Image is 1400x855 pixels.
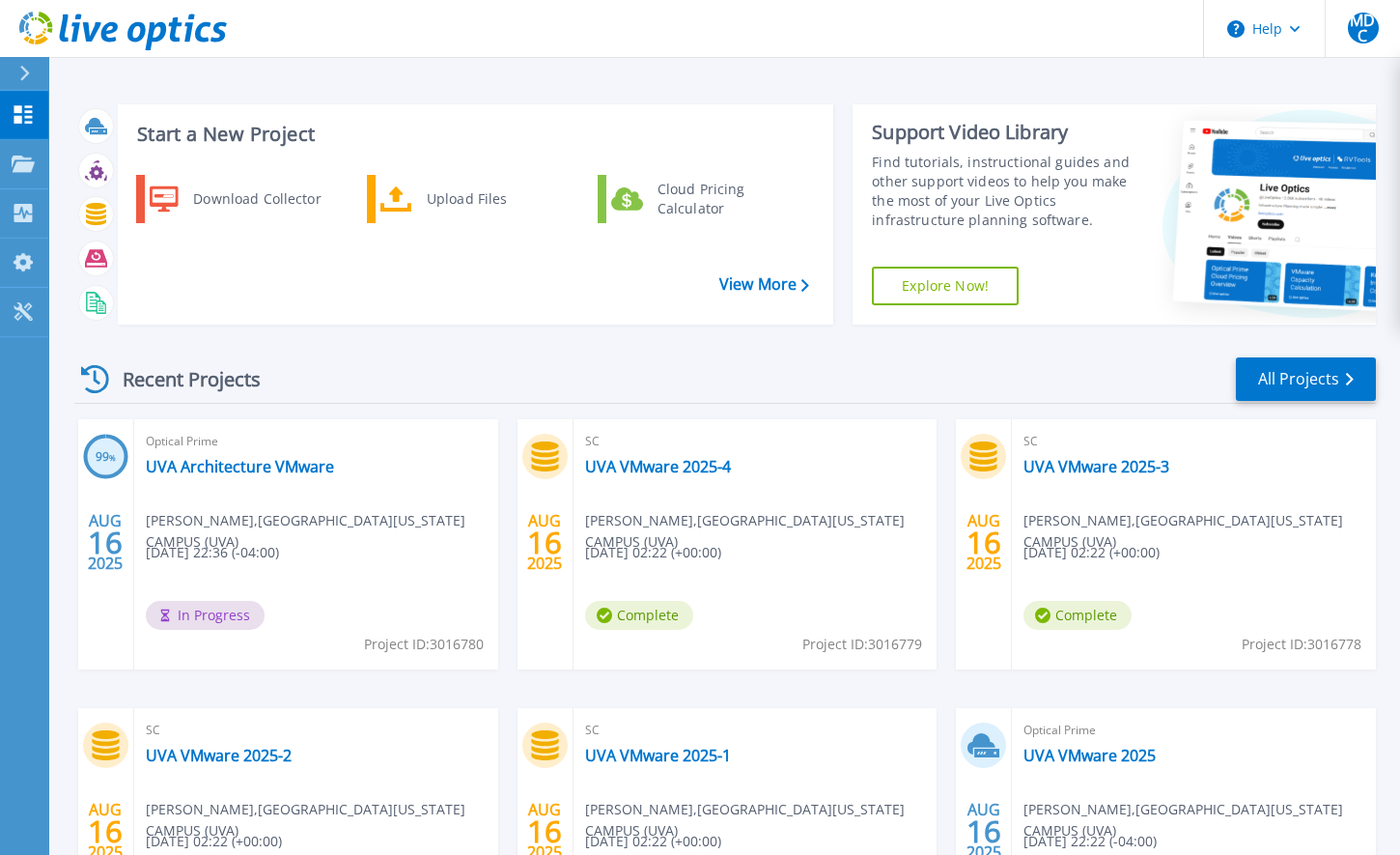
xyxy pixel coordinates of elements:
a: All Projects [1236,357,1376,401]
span: [PERSON_NAME] , [GEOGRAPHIC_DATA][US_STATE] CAMPUS (UVA) [146,510,498,553]
span: SC [1023,431,1364,452]
div: AUG 2025 [966,507,1002,578]
div: Cloud Pricing Calculator [648,180,791,218]
span: Project ID: 3016780 [364,634,484,655]
span: [DATE] 02:22 (+00:00) [146,831,282,852]
div: Find tutorials, instructional guides and other support videos to help you make the most of your L... [872,153,1134,230]
span: 16 [966,534,1001,551]
span: SC [146,720,487,741]
span: Optical Prime [146,431,487,452]
span: 16 [527,534,562,551]
span: [DATE] 22:22 (-04:00) [1023,831,1157,852]
a: UVA VMware 2025-2 [146,746,292,765]
span: 16 [527,823,562,840]
span: % [109,452,116,463]
span: [PERSON_NAME] , [GEOGRAPHIC_DATA][US_STATE] CAMPUS (UVA) [585,510,938,553]
span: [PERSON_NAME] , [GEOGRAPHIC_DATA][US_STATE] CAMPUS (UVA) [1023,799,1376,841]
a: UVA Architecture VMware [146,457,334,476]
a: Upload Files [367,175,565,223]
a: UVA VMware 2025-3 [1023,457,1169,476]
div: Recent Projects [74,356,287,403]
a: View More [719,275,809,294]
span: 16 [88,534,123,551]
span: [DATE] 02:22 (+00:00) [585,542,721,563]
span: 16 [966,823,1001,840]
span: [DATE] 02:22 (+00:00) [1023,542,1160,563]
a: Download Collector [136,175,334,223]
a: UVA VMware 2025-1 [585,746,731,765]
div: AUG 2025 [526,507,563,578]
span: Project ID: 3016778 [1242,634,1361,655]
span: Project ID: 3016779 [802,634,922,655]
span: [DATE] 02:22 (+00:00) [585,831,721,852]
div: Download Collector [183,180,329,218]
div: Support Video Library [872,120,1134,145]
span: In Progress [146,601,265,630]
span: SC [585,431,926,452]
span: Optical Prime [1023,720,1364,741]
div: AUG 2025 [87,507,124,578]
span: [PERSON_NAME] , [GEOGRAPHIC_DATA][US_STATE] CAMPUS (UVA) [585,799,938,841]
span: [DATE] 22:36 (-04:00) [146,542,279,563]
div: Upload Files [417,180,560,218]
a: Explore Now! [872,267,1019,305]
span: SC [585,720,926,741]
span: [PERSON_NAME] , [GEOGRAPHIC_DATA][US_STATE] CAMPUS (UVA) [146,799,498,841]
span: [PERSON_NAME] , [GEOGRAPHIC_DATA][US_STATE] CAMPUS (UVA) [1023,510,1376,553]
span: MDC [1348,13,1379,43]
a: Cloud Pricing Calculator [598,175,796,223]
a: UVA VMware 2025 [1023,746,1156,765]
a: UVA VMware 2025-4 [585,457,731,476]
span: Complete [585,601,693,630]
span: Complete [1023,601,1132,630]
h3: Start a New Project [137,124,808,145]
h3: 99 [83,446,128,469]
span: 16 [88,823,123,840]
